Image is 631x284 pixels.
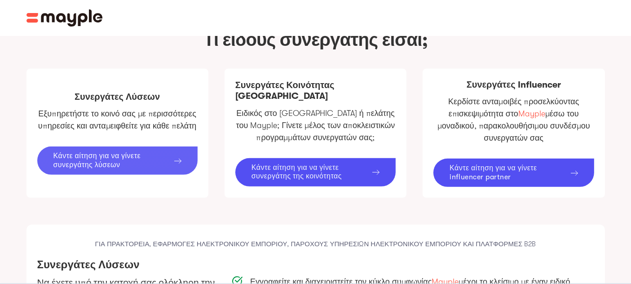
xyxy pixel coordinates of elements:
[450,164,537,181] font: Κάντε αίτηση για να γίνετε influencer partner
[53,152,141,169] font: Κάντε αίτηση για να γίνετε συνεργάτης λύσεων
[467,80,561,90] font: Συνεργάτες Influencer
[252,164,342,180] font: Κάντε αίτηση για να γίνετε συνεργάτης της κοινότητας
[95,240,536,248] font: ΓΙΑ ΠΡΑΚΤΟΡΕΙΑ, ΕΦΑΡΜΟΓΕΣ ΗΛΕΚΤΡΟΝΙΚΟΥ ΕΜΠΟΡΙΟΥ, ΠΑΡΟΧΟΥΣ ΥΠΗΡΕΣΙΩΝ ΗΛΕΚΤΡΟΝΙΚΟΥ ΕΜΠΟΡΙΟΥ ΚΑΙ ΠΛΑ...
[437,109,590,142] font: μέσω του μοναδικού, παρακολουθήσιμου συνδέσμου συνεργατών σας
[236,109,395,142] font: Ειδικός στο [GEOGRAPHIC_DATA] ή πελάτης του Mayple; Γίνετε μέλος των αποκλειστικών προγραμμάτων σ...
[203,30,428,50] font: Τι είδους συνεργάτης είσαι;
[37,146,198,174] a: Κάντε αίτηση για να γίνετε συνεργάτης λύσεων
[26,9,103,27] img: Λογότυπο Mayple
[235,158,396,186] a: Κάντε αίτηση για να γίνετε συνεργάτης της κοινότητας
[75,92,160,102] font: Συνεργάτες Λύσεων
[37,258,140,271] font: Συνεργάτες Λύσεων
[518,109,545,118] font: Mayple
[235,80,335,102] font: Συνεργάτες Κοινότητας [GEOGRAPHIC_DATA]
[448,97,579,118] font: Κερδίστε ανταμοιβές προσελκύοντας επισκεψιμότητα στο
[433,159,594,186] a: Κάντε αίτηση για να γίνετε influencer partner
[38,109,197,130] font: Εξυπηρετήστε το κοινό σας με περισσότερες υπηρεσίες και ανταμειφθείτε για κάθε πελάτη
